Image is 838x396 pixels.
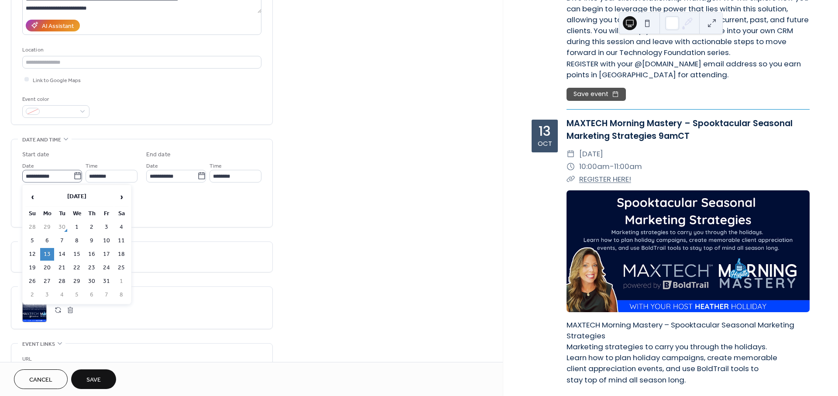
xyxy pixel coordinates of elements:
[114,248,128,261] td: 18
[114,275,128,288] td: 1
[26,20,80,31] button: AI Assistant
[85,221,99,234] td: 2
[579,174,631,184] a: REGISTER HERE!
[55,275,69,288] td: 28
[55,248,69,261] td: 14
[146,150,171,159] div: End date
[100,234,113,247] td: 10
[114,289,128,301] td: 8
[22,135,61,145] span: Date and time
[86,161,98,170] span: Time
[40,188,113,207] th: [DATE]
[100,207,113,220] th: Fr
[70,275,84,288] td: 29
[85,248,99,261] td: 16
[86,375,101,385] span: Save
[114,234,128,247] td: 11
[33,76,81,85] span: Link to Google Maps
[100,275,113,288] td: 31
[85,262,99,274] td: 23
[26,188,39,206] span: ‹
[614,160,642,173] span: 11:00am
[55,289,69,301] td: 4
[85,207,99,220] th: Th
[22,45,260,55] div: Location
[85,289,99,301] td: 6
[25,234,39,247] td: 5
[71,369,116,389] button: Save
[40,275,54,288] td: 27
[70,234,84,247] td: 8
[70,289,84,301] td: 5
[29,375,52,385] span: Cancel
[85,234,99,247] td: 9
[100,221,113,234] td: 3
[100,289,113,301] td: 7
[114,221,128,234] td: 4
[22,150,49,159] div: Start date
[567,88,626,101] button: Save event
[42,21,74,31] div: AI Assistant
[22,95,88,104] div: Event color
[70,221,84,234] td: 1
[40,221,54,234] td: 29
[70,207,84,220] th: We
[22,298,47,322] div: ;
[567,173,575,186] div: ​
[25,221,39,234] td: 28
[539,125,551,138] div: 13
[55,221,69,234] td: 30
[579,148,603,160] span: [DATE]
[40,289,54,301] td: 3
[567,148,575,160] div: ​
[85,275,99,288] td: 30
[14,369,68,389] button: Cancel
[40,248,54,261] td: 13
[610,160,614,173] span: -
[25,207,39,220] th: Su
[567,117,793,142] a: MAXTECH Morning Mastery – Spooktacular Seasonal Marketing Strategies 9amCT
[25,289,39,301] td: 2
[100,248,113,261] td: 17
[55,262,69,274] td: 21
[579,160,610,173] span: 10:00am
[538,140,552,147] div: Oct
[55,234,69,247] td: 7
[40,262,54,274] td: 20
[22,340,55,349] span: Event links
[25,275,39,288] td: 26
[40,234,54,247] td: 6
[70,248,84,261] td: 15
[567,160,575,173] div: ​
[146,161,158,170] span: Date
[22,161,34,170] span: Date
[25,248,39,261] td: 12
[70,262,84,274] td: 22
[209,161,222,170] span: Time
[114,262,128,274] td: 25
[100,262,113,274] td: 24
[115,188,128,206] span: ›
[114,207,128,220] th: Sa
[40,207,54,220] th: Mo
[25,262,39,274] td: 19
[22,355,260,364] div: URL
[55,207,69,220] th: Tu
